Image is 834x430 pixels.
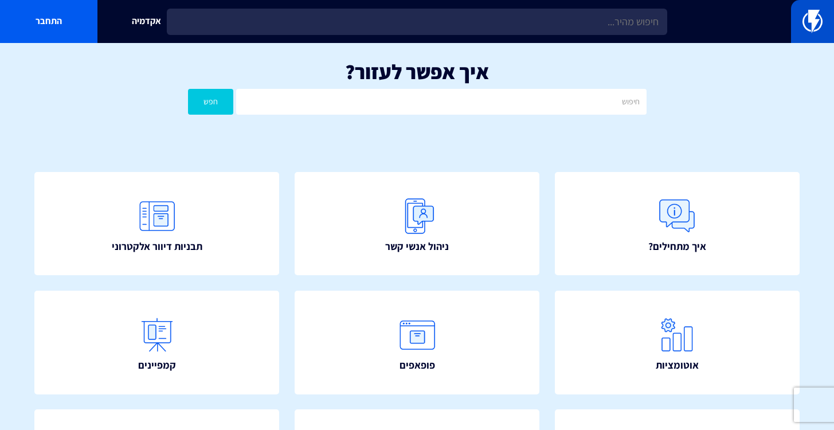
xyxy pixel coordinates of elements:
a: איך מתחילים? [555,172,800,276]
a: ניהול אנשי קשר [295,172,539,276]
button: חפש [188,89,234,115]
span: קמפיינים [138,358,176,373]
span: אוטומציות [656,358,699,373]
input: חיפוש [236,89,646,115]
a: פופאפים [295,291,539,394]
span: פופאפים [400,358,435,373]
h1: איך אפשר לעזור? [17,60,817,83]
a: קמפיינים [34,291,279,394]
a: אוטומציות [555,291,800,394]
span: איך מתחילים? [648,239,706,254]
span: תבניות דיוור אלקטרוני [112,239,202,254]
span: ניהול אנשי קשר [385,239,449,254]
a: תבניות דיוור אלקטרוני [34,172,279,276]
input: חיפוש מהיר... [167,9,667,35]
